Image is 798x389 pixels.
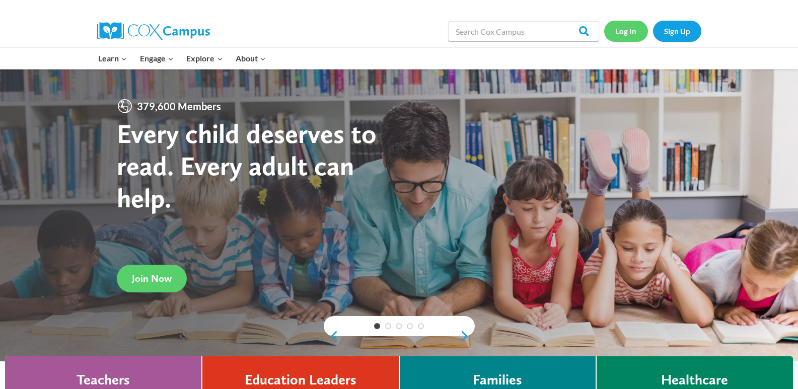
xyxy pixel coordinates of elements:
[229,48,272,69] button: Child menu of About
[374,323,380,329] a: 1
[245,371,356,388] h4: Education Leaders
[92,48,134,69] button: Child menu of Learn
[407,323,413,329] a: 4
[653,21,701,41] a: Sign Up
[396,323,402,329] a: 3
[133,98,225,114] span: 379,600 Members
[661,371,728,388] h4: Healthcare
[324,330,339,342] a: previous
[324,326,475,346] div: content slider buttons
[92,48,272,69] nav: Primary Navigation
[117,117,377,213] strong: Every child deserves to read. Every adult can help.
[97,22,210,40] img: Cox Campus
[604,21,648,41] a: Log In
[385,323,391,329] a: 2
[77,371,130,388] h4: Teachers
[133,48,180,69] button: Child menu of Engage
[604,21,701,41] nav: Secondary Navigation
[117,265,187,292] a: Join Now
[448,21,599,41] input: Search Cox Campus
[418,323,424,329] a: 5
[473,371,522,388] h4: Families
[180,48,230,69] button: Child menu of Explore
[460,330,475,342] a: next
[132,272,172,284] span: Join Now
